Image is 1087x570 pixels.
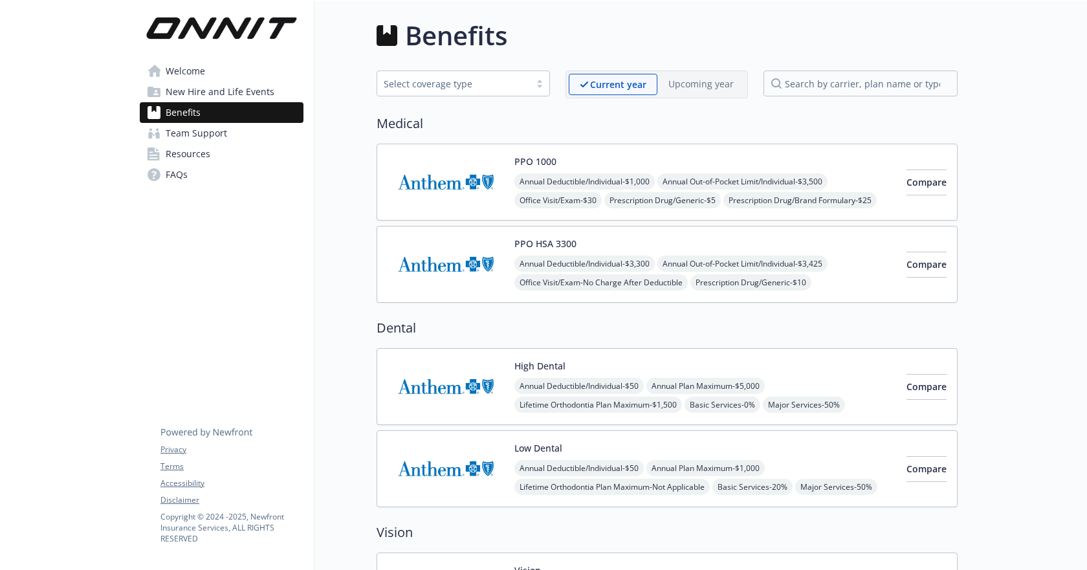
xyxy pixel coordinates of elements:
[166,82,274,102] span: New Hire and Life Events
[384,77,523,91] div: Select coverage type
[906,252,947,278] button: Compare
[388,237,504,292] img: Anthem Blue Cross carrier logo
[140,102,303,123] a: Benefits
[514,155,556,168] button: PPO 1000
[657,74,745,95] span: Upcoming year
[377,318,958,338] h2: Dental
[405,16,507,55] h1: Benefits
[906,463,947,475] span: Compare
[166,61,205,82] span: Welcome
[388,359,504,414] img: Anthem Blue Cross carrier logo
[906,380,947,393] span: Compare
[646,378,765,394] span: Annual Plan Maximum - $5,000
[906,258,947,270] span: Compare
[514,192,602,208] span: Office Visit/Exam - $30
[668,77,734,91] p: Upcoming year
[166,102,201,123] span: Benefits
[690,274,811,290] span: Prescription Drug/Generic - $10
[514,237,576,250] button: PPO HSA 3300
[685,397,760,413] span: Basic Services - 0%
[160,494,303,506] a: Disclaimer
[514,441,562,455] button: Low Dental
[140,164,303,185] a: FAQs
[657,256,828,272] span: Annual Out-of-Pocket Limit/Individual - $3,425
[377,114,958,133] h2: Medical
[514,359,565,373] button: High Dental
[590,78,646,91] p: Current year
[712,479,793,495] span: Basic Services - 20%
[514,479,710,495] span: Lifetime Orthodontia Plan Maximum - Not Applicable
[377,523,958,542] h2: Vision
[140,61,303,82] a: Welcome
[604,192,721,208] span: Prescription Drug/Generic - $5
[763,397,845,413] span: Major Services - 50%
[657,173,828,190] span: Annual Out-of-Pocket Limit/Individual - $3,500
[388,155,504,210] img: Anthem Blue Cross carrier logo
[166,123,227,144] span: Team Support
[514,256,655,272] span: Annual Deductible/Individual - $3,300
[514,378,644,394] span: Annual Deductible/Individual - $50
[514,173,655,190] span: Annual Deductible/Individual - $1,000
[906,456,947,482] button: Compare
[160,511,303,544] p: Copyright © 2024 - 2025 , Newfront Insurance Services, ALL RIGHTS RESERVED
[514,397,682,413] span: Lifetime Orthodontia Plan Maximum - $1,500
[388,441,504,496] img: Anthem Blue Cross carrier logo
[140,82,303,102] a: New Hire and Life Events
[166,144,210,164] span: Resources
[906,176,947,188] span: Compare
[514,460,644,476] span: Annual Deductible/Individual - $50
[906,170,947,195] button: Compare
[763,71,958,96] input: search by carrier, plan name or type
[795,479,877,495] span: Major Services - 50%
[514,274,688,290] span: Office Visit/Exam - No Charge After Deductible
[723,192,877,208] span: Prescription Drug/Brand Formulary - $25
[140,144,303,164] a: Resources
[160,477,303,489] a: Accessibility
[166,164,188,185] span: FAQs
[160,444,303,455] a: Privacy
[140,123,303,144] a: Team Support
[646,460,765,476] span: Annual Plan Maximum - $1,000
[906,374,947,400] button: Compare
[160,461,303,472] a: Terms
